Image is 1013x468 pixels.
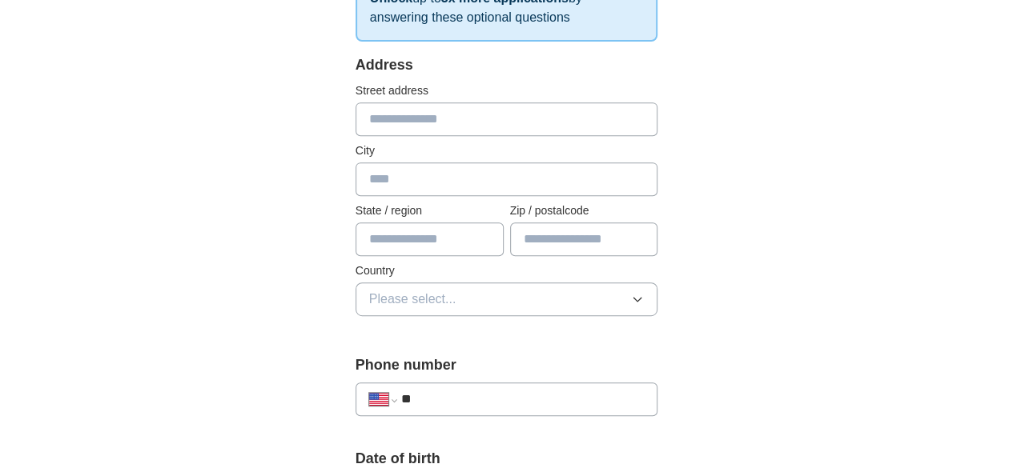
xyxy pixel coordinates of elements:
[356,282,658,316] button: Please select...
[356,262,658,279] label: Country
[356,354,658,376] label: Phone number
[356,54,658,76] div: Address
[356,142,658,159] label: City
[369,290,456,309] span: Please select...
[510,202,658,219] label: Zip / postalcode
[356,82,658,99] label: Street address
[356,202,504,219] label: State / region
